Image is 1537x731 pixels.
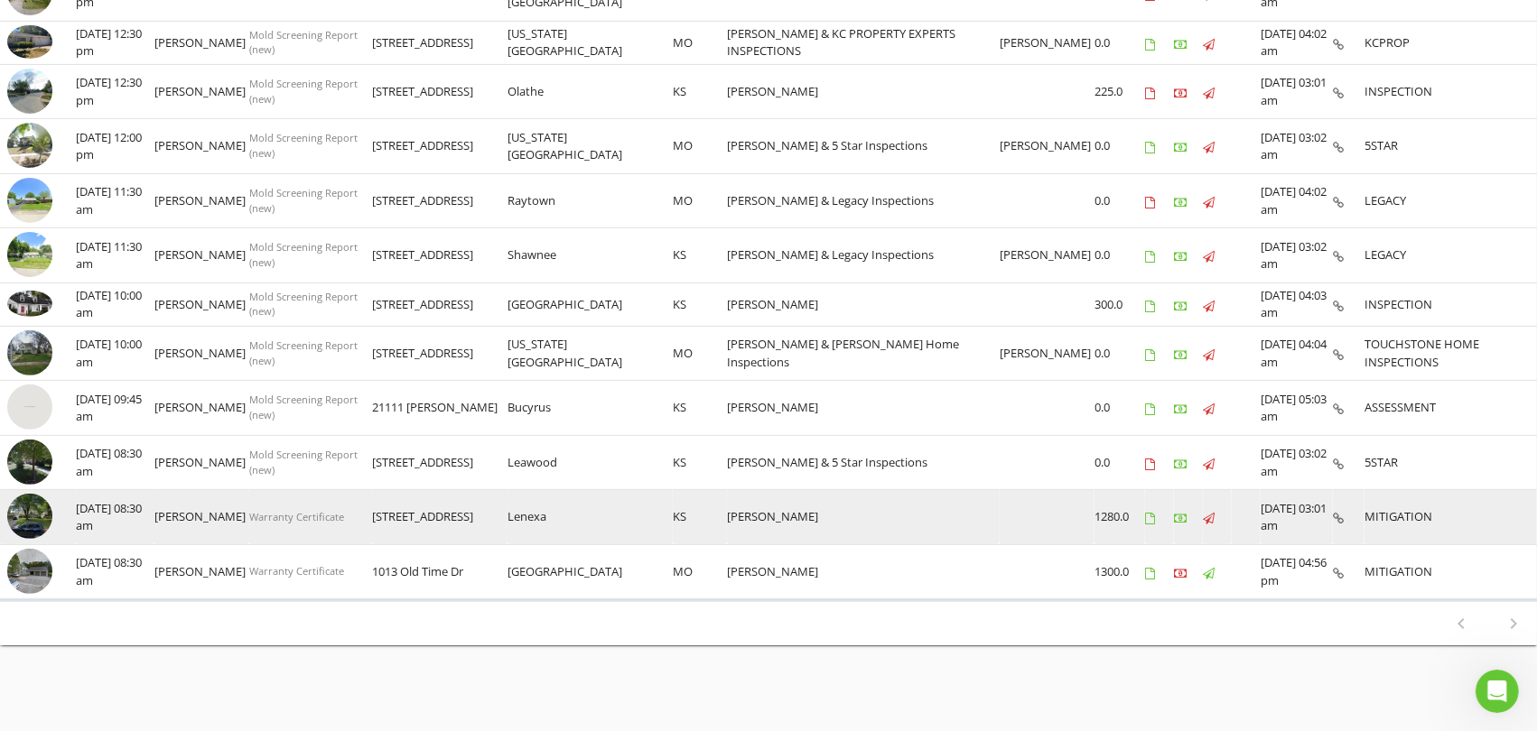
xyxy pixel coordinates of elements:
[1365,326,1537,381] td: TOUCHSTONE HOME INSPECTIONS
[673,228,727,283] td: KS
[1261,282,1333,326] td: [DATE] 04:03 am
[1261,326,1333,381] td: [DATE] 04:04 am
[1095,282,1145,326] td: 300.0
[7,330,52,375] img: streetview
[673,119,727,174] td: MO
[76,490,154,545] td: [DATE] 08:30 am
[727,435,1000,490] td: [PERSON_NAME] & 5 Star Inspections
[154,64,249,119] td: [PERSON_NAME]
[249,290,358,319] span: Mold Screening Report (new)
[1365,119,1537,174] td: 5STAR
[727,173,1000,228] td: [PERSON_NAME] & Legacy Inspections
[1365,490,1537,545] td: MITIGATION
[249,131,358,160] span: Mold Screening Report (new)
[1261,228,1333,283] td: [DATE] 03:02 am
[1000,228,1095,283] td: [PERSON_NAME]
[508,326,674,381] td: [US_STATE][GEOGRAPHIC_DATA]
[1261,435,1333,490] td: [DATE] 03:02 am
[673,326,727,381] td: MO
[154,119,249,174] td: [PERSON_NAME]
[1095,173,1145,228] td: 0.0
[1261,119,1333,174] td: [DATE] 03:02 am
[7,494,52,539] img: streetview
[673,64,727,119] td: KS
[1261,173,1333,228] td: [DATE] 04:02 am
[1095,21,1145,64] td: 0.0
[508,64,674,119] td: Olathe
[249,186,358,215] span: Mold Screening Report (new)
[249,77,358,106] span: Mold Screening Report (new)
[372,326,508,381] td: [STREET_ADDRESS]
[249,338,358,367] span: Mold Screening Report (new)
[154,173,249,228] td: [PERSON_NAME]
[249,448,358,477] span: Mold Screening Report (new)
[1095,326,1145,381] td: 0.0
[76,228,154,283] td: [DATE] 11:30 am
[249,564,344,578] span: Warranty Certificate
[7,25,52,60] img: 9366175%2Fcover_photos%2FiWT4G0OsA8oQmssfNYeO%2Fsmall.jpeg
[76,544,154,599] td: [DATE] 08:30 am
[673,435,727,490] td: KS
[249,393,358,421] span: Mold Screening Report (new)
[372,544,508,599] td: 1013 Old Time Dr
[727,326,1000,381] td: [PERSON_NAME] & [PERSON_NAME] Home Inspections
[673,21,727,64] td: MO
[7,291,52,317] img: 9367502%2Fcover_photos%2FnyPtL6oJfwN0elwsSa2J%2Fsmall.jpeg
[727,21,1000,64] td: [PERSON_NAME] & KC PROPERTY EXPERTS INSPECTIONS
[76,119,154,174] td: [DATE] 12:00 pm
[508,490,674,545] td: Lenexa
[76,64,154,119] td: [DATE] 12:30 pm
[1365,21,1537,64] td: KCPROP
[372,282,508,326] td: [STREET_ADDRESS]
[727,282,1000,326] td: [PERSON_NAME]
[673,381,727,436] td: KS
[7,440,52,485] img: streetview
[508,282,674,326] td: [GEOGRAPHIC_DATA]
[372,173,508,228] td: [STREET_ADDRESS]
[7,232,52,277] img: streetview
[508,119,674,174] td: [US_STATE][GEOGRAPHIC_DATA]
[727,544,1000,599] td: [PERSON_NAME]
[154,282,249,326] td: [PERSON_NAME]
[673,173,727,228] td: MO
[76,21,154,64] td: [DATE] 12:30 pm
[372,64,508,119] td: [STREET_ADDRESS]
[76,381,154,436] td: [DATE] 09:45 am
[1476,670,1519,713] iframe: Intercom live chat
[1261,544,1333,599] td: [DATE] 04:56 pm
[154,228,249,283] td: [PERSON_NAME]
[1261,64,1333,119] td: [DATE] 03:01 am
[1365,64,1537,119] td: INSPECTION
[1365,435,1537,490] td: 5STAR
[76,435,154,490] td: [DATE] 08:30 am
[1365,381,1537,436] td: ASSESSMENT
[673,490,727,545] td: KS
[7,123,52,168] img: streetview
[1095,64,1145,119] td: 225.0
[1000,21,1095,64] td: [PERSON_NAME]
[249,510,344,523] span: Warranty Certificate
[1000,326,1095,381] td: [PERSON_NAME]
[7,384,52,430] img: streetview
[673,544,727,599] td: MO
[727,228,1000,283] td: [PERSON_NAME] & Legacy Inspections
[154,490,249,545] td: [PERSON_NAME]
[154,544,249,599] td: [PERSON_NAME]
[372,381,508,436] td: 21111 [PERSON_NAME]
[1261,381,1333,436] td: [DATE] 05:03 am
[508,435,674,490] td: Leawood
[508,544,674,599] td: [GEOGRAPHIC_DATA]
[1095,381,1145,436] td: 0.0
[508,228,674,283] td: Shawnee
[1095,119,1145,174] td: 0.0
[154,381,249,436] td: [PERSON_NAME]
[727,119,1000,174] td: [PERSON_NAME] & 5 Star Inspections
[76,326,154,381] td: [DATE] 10:00 am
[1365,173,1537,228] td: LEGACY
[372,119,508,174] td: [STREET_ADDRESS]
[76,173,154,228] td: [DATE] 11:30 am
[508,381,674,436] td: Bucyrus
[1261,21,1333,64] td: [DATE] 04:02 am
[727,64,1000,119] td: [PERSON_NAME]
[727,381,1000,436] td: [PERSON_NAME]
